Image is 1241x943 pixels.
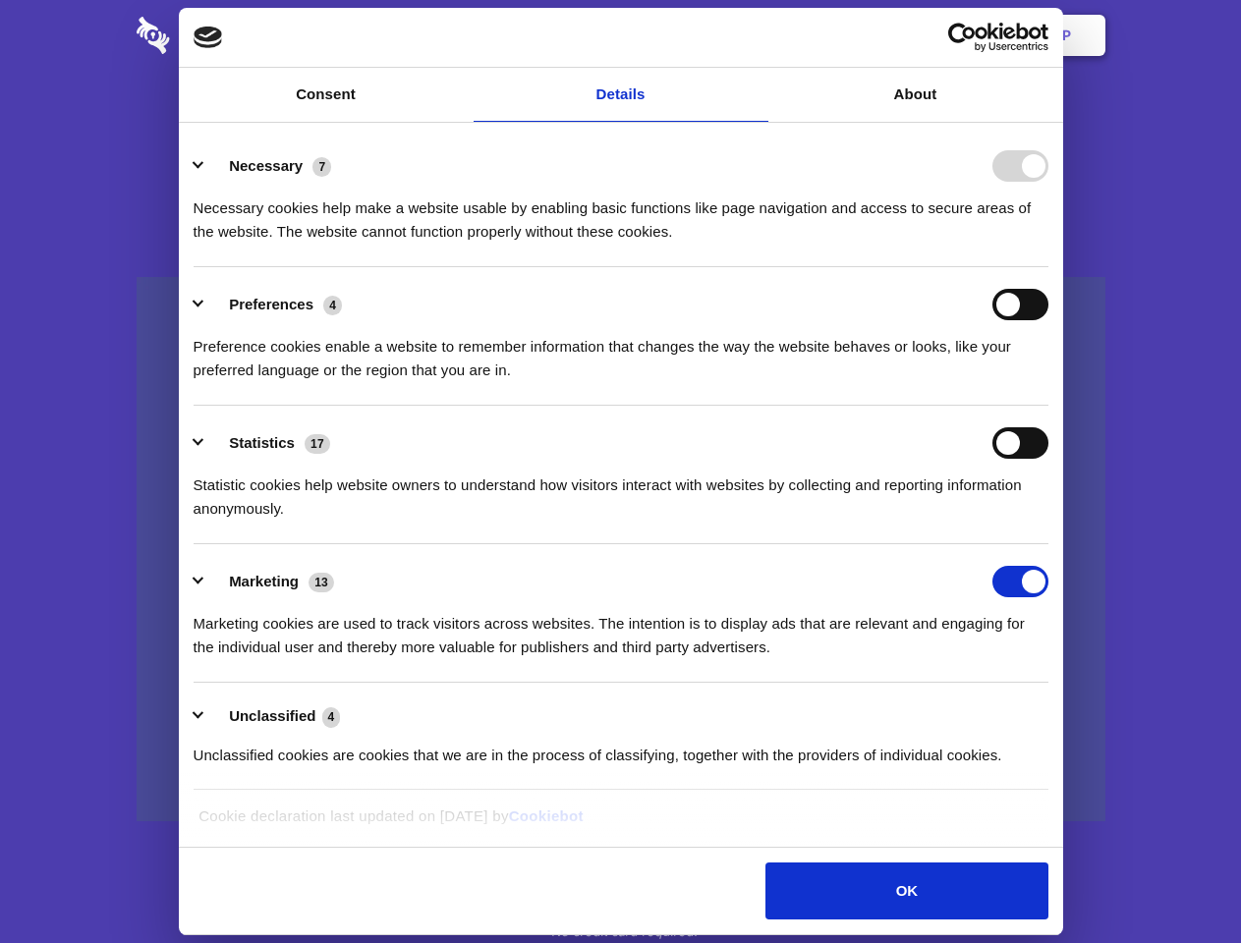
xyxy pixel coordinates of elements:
div: Necessary cookies help make a website usable by enabling basic functions like page navigation and... [194,182,1048,244]
div: Preference cookies enable a website to remember information that changes the way the website beha... [194,320,1048,382]
label: Preferences [229,296,313,312]
span: 4 [322,707,341,727]
div: Marketing cookies are used to track visitors across websites. The intention is to display ads tha... [194,597,1048,659]
span: 4 [323,296,342,315]
h4: Auto-redaction of sensitive data, encrypted data sharing and self-destructing private chats. Shar... [137,179,1105,244]
label: Marketing [229,573,299,589]
iframe: Drift Widget Chat Controller [1143,845,1217,919]
a: Cookiebot [509,807,584,824]
span: 17 [305,434,330,454]
button: Necessary (7) [194,150,344,182]
a: Usercentrics Cookiebot - opens in a new window [876,23,1048,52]
a: Consent [179,68,474,122]
button: Statistics (17) [194,427,343,459]
img: logo-wordmark-white-trans-d4663122ce5f474addd5e946df7df03e33cb6a1c49d2221995e7729f52c070b2.svg [137,17,305,54]
div: Unclassified cookies are cookies that we are in the process of classifying, together with the pro... [194,729,1048,767]
h1: Eliminate Slack Data Loss. [137,88,1105,159]
button: OK [765,862,1047,919]
label: Statistics [229,434,295,451]
a: Details [474,68,768,122]
span: 13 [309,573,334,592]
a: Contact [797,5,887,66]
span: 7 [312,157,331,177]
img: logo [194,27,223,48]
a: Login [891,5,977,66]
a: Pricing [577,5,662,66]
a: About [768,68,1063,122]
label: Necessary [229,157,303,174]
div: Statistic cookies help website owners to understand how visitors interact with websites by collec... [194,459,1048,521]
div: Cookie declaration last updated on [DATE] by [184,804,1057,843]
button: Marketing (13) [194,566,347,597]
a: Wistia video thumbnail [137,277,1105,822]
button: Preferences (4) [194,289,355,320]
button: Unclassified (4) [194,704,353,729]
